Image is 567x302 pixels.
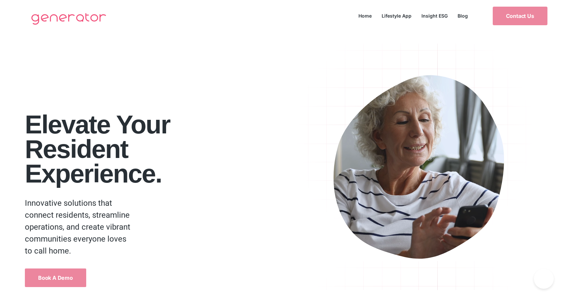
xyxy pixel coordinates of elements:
[25,112,289,186] h1: Elevate your Resident Experience.
[506,13,534,19] span: Contact Us
[453,11,473,20] a: Blog
[353,11,473,20] nav: Menu
[493,7,547,25] a: Contact Us
[25,197,135,257] p: Innovative solutions that connect residents, streamline operations, and create vibrant communitie...
[38,275,73,280] span: Book a Demo
[416,11,453,20] a: Insight ESG
[534,269,554,289] iframe: Toggle Customer Support
[25,268,86,287] a: Book a Demo
[353,11,377,20] a: Home
[377,11,416,20] a: Lifestyle App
